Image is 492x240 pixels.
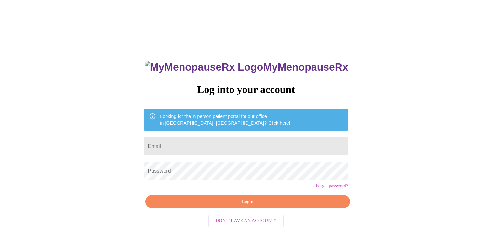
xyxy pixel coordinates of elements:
[208,215,284,227] button: Don't have an account?
[216,217,276,225] span: Don't have an account?
[145,195,350,208] button: Login
[207,218,285,223] a: Don't have an account?
[160,111,290,129] div: Looking for the in person patient portal for our office in [GEOGRAPHIC_DATA], [GEOGRAPHIC_DATA]?
[268,120,290,126] a: Click here!
[153,198,342,206] span: Login
[145,61,263,73] img: MyMenopauseRx Logo
[145,61,348,73] h3: MyMenopauseRx
[316,183,348,189] a: Forgot password?
[144,84,348,96] h3: Log into your account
